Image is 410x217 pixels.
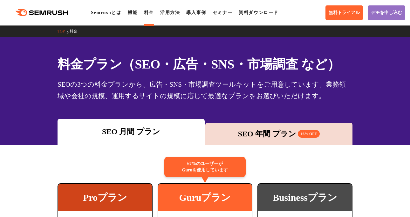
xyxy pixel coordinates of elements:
div: Proプラン [58,184,152,211]
a: 料金 [144,10,154,15]
a: Semrushとは [91,10,121,15]
a: 導入事例 [186,10,206,15]
div: SEOの3つの料金プランから、広告・SNS・市場調査ツールキットをご用意しています。業務領域や会社の規模、運用するサイトの規模に応じて最適なプランをお選びいただけます。 [58,79,352,102]
span: 16% OFF [298,130,320,138]
a: デモを申し込む [368,5,405,20]
div: Businessプラン [258,184,352,211]
h1: 料金プラン（SEO・広告・SNS・市場調査 など） [58,55,352,74]
a: TOP [58,29,69,33]
a: 資料ダウンロード [239,10,278,15]
div: Guruプラン [158,184,252,211]
span: 無料トライアル [329,10,360,16]
a: 料金 [70,29,82,33]
a: 活用方法 [160,10,180,15]
div: SEO 年間 プラン [208,128,349,140]
a: 機能 [128,10,138,15]
a: セミナー [213,10,232,15]
div: SEO 月間 プラン [61,126,202,137]
div: 67%のユーザーが Guruを使用しています [164,157,246,177]
a: 無料トライアル [325,5,363,20]
span: デモを申し込む [371,10,402,16]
